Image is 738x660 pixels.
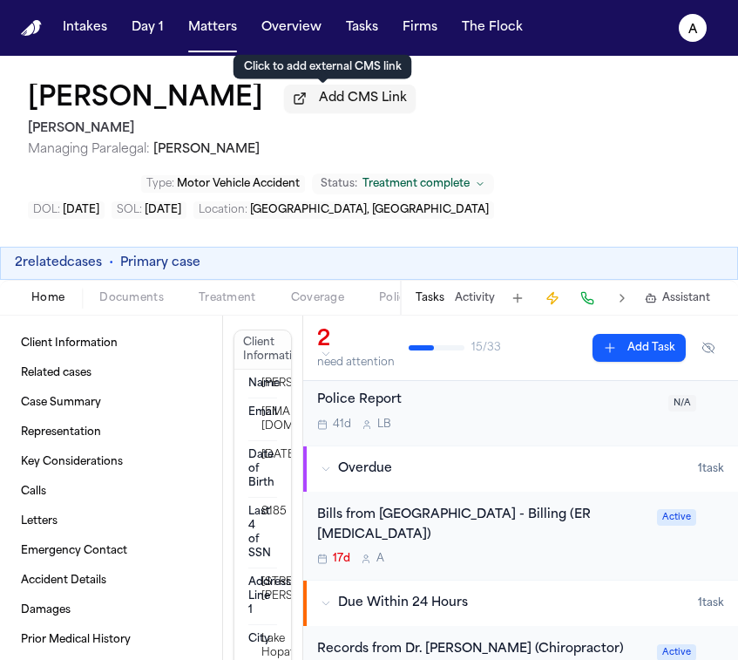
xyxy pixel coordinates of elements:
span: Coverage [291,291,344,305]
button: Add Task [592,334,686,362]
span: Primary case [120,255,200,272]
div: 8185 [261,505,277,519]
span: Assistant [662,291,710,305]
span: DOL : [33,205,60,215]
button: Add Task [505,286,530,310]
button: Tasks [416,291,444,305]
a: Key Considerations [14,448,208,476]
button: Edit Type: Motor Vehicle Accident [141,175,305,193]
a: Damages [14,596,208,624]
span: SOL : [117,205,142,215]
div: 2 [317,326,395,354]
div: Bills from [GEOGRAPHIC_DATA] - Billing (ER [MEDICAL_DATA]) [317,506,647,546]
a: Client Information [14,330,208,357]
a: Representation [14,418,208,446]
span: Due Within 24 Hours [338,595,468,612]
span: Status: [321,177,357,191]
a: Related cases [14,359,208,387]
span: Documents [99,291,164,305]
span: Managing Paralegal: [28,143,150,156]
span: Active [657,509,696,526]
button: Hide completed tasks (⌘⇧H) [693,334,724,362]
button: Edit matter name [28,84,263,115]
div: Open task: Bills from St. Clare’s Hospital - Billing (ER Radiology) [303,492,738,581]
button: Edit Location: Montclair, NJ [193,201,494,219]
button: Assistant [645,291,710,305]
div: Police Report [317,391,658,411]
div: Lake Hopatcong [261,632,277,660]
div: [STREET_ADDRESS][PERSON_NAME] [261,575,277,603]
span: N/A [668,395,696,412]
button: Edit SOL: 2026-12-30 [112,201,186,219]
button: Matters [181,12,244,44]
div: [DATE] [261,448,277,462]
span: 41d [333,418,351,432]
a: Emergency Contact [14,537,208,565]
div: Records from Dr. [PERSON_NAME] (Chiropractor) [317,640,647,660]
span: Home [31,291,64,305]
button: The Flock [455,12,530,44]
span: • [109,255,113,272]
span: [DATE] [63,205,99,215]
dt: Email [248,405,251,433]
button: Add CMS Link [284,85,416,112]
button: Due Within 24 Hours1task [303,581,738,626]
button: Tasks [339,12,385,44]
button: Create Immediate Task [540,286,565,310]
button: Day 1 [125,12,171,44]
button: Intakes [56,12,114,44]
span: Overdue [338,460,392,478]
span: Police [379,291,412,305]
a: Letters [14,507,208,535]
span: Type : [146,179,174,189]
a: Home [21,20,42,37]
button: Activity [455,291,495,305]
button: Overview [254,12,328,44]
div: [EMAIL_ADDRESS][DOMAIN_NAME] [261,405,277,433]
h1: [PERSON_NAME] [28,84,263,115]
img: Finch Logo [21,20,42,37]
dt: City [248,632,251,660]
button: 2relatedcases [15,255,102,272]
span: L B [377,418,391,432]
dt: Address Line 1 [248,575,251,617]
span: Location : [199,205,247,215]
p: Click to add external CMS link [244,60,402,74]
span: 1 task [698,596,724,610]
span: 1 task [698,462,724,476]
a: Accident Details [14,567,208,595]
h2: [PERSON_NAME] [28,119,416,139]
span: [DATE] [145,205,181,215]
span: [PERSON_NAME] [153,143,260,156]
div: [PERSON_NAME] [261,377,277,391]
a: Case Summary [14,389,208,417]
dt: Last 4 of SSN [248,505,251,561]
button: Change status from Treatment complete [312,174,494,194]
button: Firms [396,12,444,44]
div: Open task: Police Report [303,377,738,446]
span: 17d [333,552,350,566]
span: Add CMS Link [319,90,407,107]
div: need attention [317,356,395,370]
h3: Client Information [240,336,309,364]
button: Make a Call [575,286,599,310]
span: 15 / 33 [471,341,501,355]
span: A [376,552,384,566]
span: Treatment complete [362,177,470,191]
dt: Date of Birth [248,448,251,490]
span: Motor Vehicle Accident [177,179,300,189]
button: Overdue1task [303,446,738,492]
span: [GEOGRAPHIC_DATA], [GEOGRAPHIC_DATA] [250,205,489,215]
span: Treatment [199,291,256,305]
dt: Name [248,377,251,391]
button: Edit DOL: 2024-12-30 [28,201,105,219]
a: Calls [14,478,208,506]
a: Prior Medical History [14,626,208,654]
